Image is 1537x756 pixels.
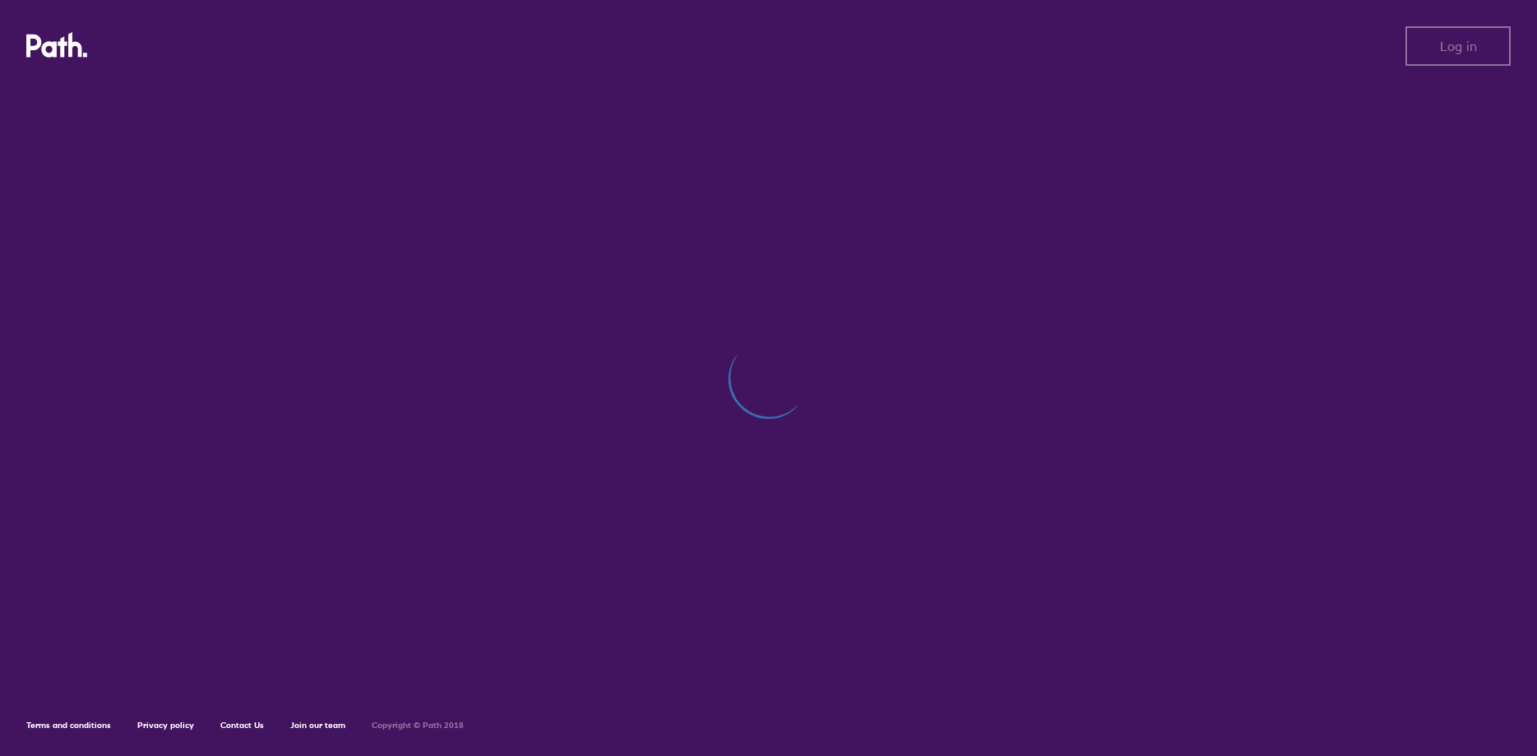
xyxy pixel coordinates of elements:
button: Log in [1405,26,1511,66]
a: Join our team [290,720,345,730]
span: Log in [1440,39,1477,53]
a: Terms and conditions [26,720,111,730]
h6: Copyright © Path 2018 [372,721,464,730]
a: Contact Us [220,720,264,730]
a: Privacy policy [137,720,194,730]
